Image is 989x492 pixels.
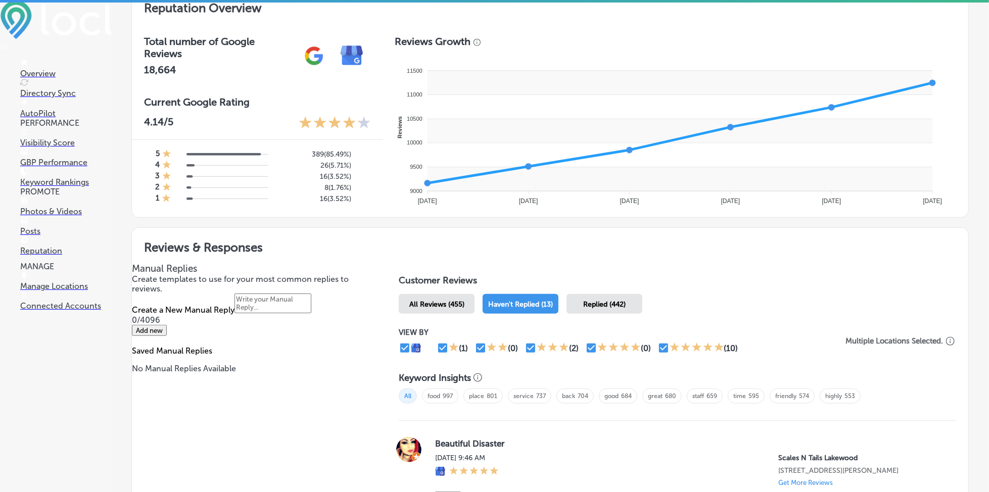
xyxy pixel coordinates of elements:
a: good [604,392,619,400]
h4: 5 [156,149,160,160]
div: 5 Stars [670,342,724,354]
p: GBP Performance [20,158,111,167]
a: back [562,392,575,400]
h4: 1 [156,193,159,205]
a: 684 [621,392,632,400]
h3: Manual Replies [132,263,379,274]
a: 574 [799,392,809,400]
div: 4.14 Stars [299,116,371,131]
p: Connected Accounts [20,301,111,311]
a: staff [692,392,704,400]
a: friendly [775,392,796,400]
a: 553 [844,392,855,400]
tspan: 11000 [407,91,422,97]
h5: 389 ( 85.49% ) [286,150,351,159]
a: Keyword Rankings [20,168,111,187]
text: Reviews [396,116,402,138]
textarea: Create your Quick Reply [234,293,311,313]
tspan: 10500 [407,116,422,122]
span: Haven't Replied (13) [488,300,553,309]
tspan: [DATE] [417,198,437,205]
img: gPZS+5FD6qPJAAAAABJRU5ErkJggg== [295,37,333,75]
a: great [648,392,663,400]
tspan: [DATE] [822,198,841,205]
tspan: 9500 [410,164,422,170]
div: 3 Stars [537,342,569,354]
h5: 26 ( 5.71% ) [286,161,351,170]
a: highly [825,392,842,400]
a: 659 [707,392,717,400]
p: No Manual Replies Available [132,364,379,373]
tspan: [DATE] [620,198,639,205]
p: Manage Locations [20,281,111,291]
div: 4 Stars [597,342,641,354]
h5: 16 ( 3.52% ) [286,194,351,203]
a: Directory Sync [20,79,111,98]
p: Directory Sync [20,88,111,98]
label: [DATE] 9:46 AM [435,454,499,462]
a: Manage Locations [20,272,111,291]
h5: 16 ( 3.52% ) [286,172,351,181]
label: Beautiful Disaster [435,438,940,449]
h2: 18,664 [144,64,295,76]
span: Replied (442) [583,300,626,309]
tspan: [DATE] [519,198,538,205]
p: MANAGE [20,262,111,271]
a: Photos & Videos [20,197,111,216]
p: Photos & Videos [20,207,111,216]
p: AutoPilot [20,109,111,118]
a: 680 [665,392,676,400]
a: 595 [748,392,759,400]
div: 1 Star [162,193,171,205]
a: Connected Accounts [20,291,111,311]
div: (10) [724,343,738,353]
h1: Customer Reviews [399,275,956,290]
h4: 2 [155,182,160,193]
p: Multiple Locations Selected. [846,336,944,346]
a: food [428,392,440,400]
a: service [513,392,534,400]
h3: Current Google Rating [144,96,371,108]
div: (0) [508,343,518,353]
p: Overview [20,69,111,78]
h4: 3 [155,171,160,182]
tspan: 10000 [407,140,422,146]
div: 5 Stars [449,466,499,477]
p: 4.14 /5 [144,116,173,131]
p: Keyword Rankings [20,177,111,187]
h4: 4 [155,160,160,171]
div: (1) [459,343,468,353]
p: 2099 Wadsworth Blvd [778,466,940,475]
a: Visibility Score [20,128,111,147]
button: Add new [132,325,167,336]
h3: Keyword Insights [399,372,471,383]
p: PROMOTE [20,187,111,196]
tspan: 9000 [410,188,422,194]
p: PERFORMANCE [20,118,111,128]
p: Create templates to use for your most common replies to reviews. [132,274,379,293]
p: Get More Reviews [778,479,833,486]
h3: Reviews Growth [395,35,471,47]
h3: Total number of Google Reviews [144,35,295,60]
div: 1 Star [162,182,171,193]
a: 801 [487,392,497,400]
a: Posts [20,217,111,236]
div: (2) [569,343,579,353]
a: 704 [578,392,588,400]
a: AutoPilot [20,99,111,118]
div: 2 Stars [487,342,508,354]
span: All Reviews (455) [409,300,464,309]
span: All [399,388,417,404]
a: 737 [536,392,546,400]
div: 1 Star [162,160,171,171]
p: Reputation [20,246,111,256]
p: Posts [20,226,111,236]
a: GBP Performance [20,148,111,167]
a: place [469,392,484,400]
a: time [733,392,746,400]
label: Create a New Manual Reply [132,306,234,315]
div: 1 Star [162,171,171,182]
p: 0/4096 [132,315,379,325]
label: Saved Manual Replies [132,346,212,356]
h2: Reviews & Responses [132,228,968,263]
